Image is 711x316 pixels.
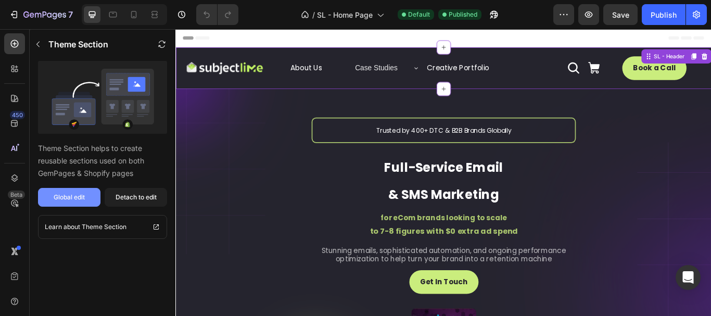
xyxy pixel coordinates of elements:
p: Case Studies [209,38,258,53]
span: / [312,9,315,20]
div: 450 [10,111,25,119]
span: for eCom brands looking to scale [239,214,386,226]
button: Publish [642,4,685,25]
p: Learn about [45,222,80,232]
span: & SMS Marketing [248,183,377,203]
span: Published [449,10,477,19]
div: Global edit [54,193,85,202]
span: to 7-8 figures with $0 extra ad spend [226,229,399,242]
a: Book a Call [520,32,595,59]
span: Default [408,10,430,19]
p: Get In Touch [285,287,340,302]
span: Stunning emails, sophisticated automation, and ongoing performance optimization to help turn your... [170,252,455,274]
button: 7 [4,4,78,25]
a: Get In Touch [272,281,353,309]
p: 7 [68,8,73,21]
span: Save [612,10,629,19]
button: Detach to edit [105,188,167,207]
div: Open Intercom Messenger [676,265,701,290]
div: Publish [651,9,677,20]
p: Book a Call [533,38,583,53]
div: Beta [8,191,25,199]
div: Undo/Redo [196,4,238,25]
iframe: To enrich screen reader interactions, please activate Accessibility in Grammarly extension settings [175,29,711,316]
p: Theme Section [82,222,126,232]
strong: Full-Service Email [243,151,382,171]
a: Learn about Theme Section [38,215,167,239]
button: Save [603,4,638,25]
a: Creative Portfolio [293,38,365,53]
p: Theme Section helps to create reusable sections used on both GemPages & Shopify pages [38,142,167,180]
div: SL - Header [555,27,595,36]
span: SL - Home Page [317,9,373,20]
button: Global edit [38,188,100,207]
span: Trusted by 400+ DTC & B2B Brands Globally [234,113,391,123]
p: Theme Section [48,38,108,50]
div: Detach to edit [116,193,157,202]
